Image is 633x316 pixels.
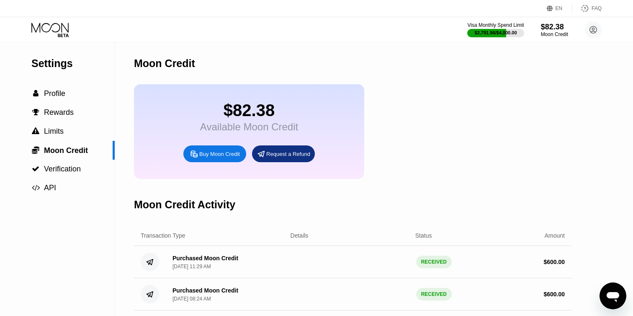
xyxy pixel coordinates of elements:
[556,5,563,11] div: EN
[547,4,572,13] div: EN
[572,4,602,13] div: FAQ
[467,22,524,28] div: Visa Monthly Spend Limit
[31,165,40,173] div: 
[200,121,298,133] div: Available Moon Credit
[31,109,40,116] div: 
[592,5,602,11] div: FAQ
[31,90,40,97] div: 
[541,23,568,31] div: $82.38
[199,150,240,158] div: Buy Moon Credit
[172,264,211,269] div: [DATE] 11:29 AM
[44,108,74,117] span: Rewards
[475,30,517,35] div: $2,791.96 / $4,000.00
[543,259,565,265] div: $ 600.00
[541,23,568,37] div: $82.38Moon Credit
[31,146,40,154] div: 
[32,146,39,154] span: 
[32,184,40,192] span: 
[543,291,565,298] div: $ 600.00
[44,146,88,155] span: Moon Credit
[32,165,39,173] span: 
[31,184,40,192] div: 
[252,145,315,162] div: Request a Refund
[266,150,310,158] div: Request a Refund
[467,22,524,37] div: Visa Monthly Spend Limit$2,791.96/$4,000.00
[31,57,115,70] div: Settings
[183,145,246,162] div: Buy Moon Credit
[172,255,238,262] div: Purchased Moon Credit
[44,184,56,192] span: API
[541,31,568,37] div: Moon Credit
[33,90,39,97] span: 
[134,199,235,211] div: Moon Credit Activity
[172,287,238,294] div: Purchased Moon Credit
[545,232,565,239] div: Amount
[44,165,81,173] span: Verification
[44,89,65,98] span: Profile
[416,288,452,300] div: RECEIVED
[416,256,452,268] div: RECEIVED
[141,232,185,239] div: Transaction Type
[134,57,195,70] div: Moon Credit
[600,282,626,309] iframe: Кнопка, открывающая окно обмена сообщениями; идет разговор
[32,109,39,116] span: 
[415,232,432,239] div: Status
[44,127,64,135] span: Limits
[200,101,298,120] div: $82.38
[31,127,40,135] div: 
[291,232,309,239] div: Details
[32,127,39,135] span: 
[172,296,211,302] div: [DATE] 08:24 AM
